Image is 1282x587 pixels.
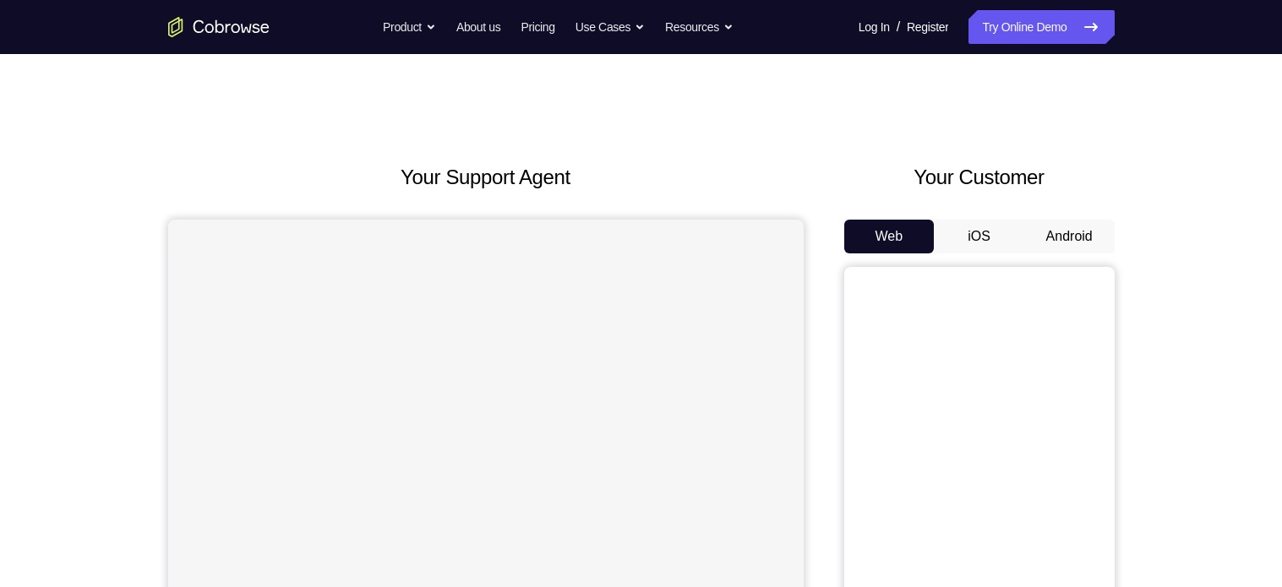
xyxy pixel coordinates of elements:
button: Use Cases [576,10,645,44]
a: Log In [859,10,890,44]
button: iOS [934,220,1024,253]
a: Try Online Demo [968,10,1114,44]
button: Product [383,10,436,44]
button: Android [1024,220,1115,253]
a: About us [456,10,500,44]
span: / [897,17,900,37]
button: Resources [665,10,734,44]
button: Web [844,220,935,253]
a: Pricing [521,10,554,44]
h2: Your Customer [844,162,1115,193]
a: Go to the home page [168,17,270,37]
a: Register [907,10,948,44]
h2: Your Support Agent [168,162,804,193]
